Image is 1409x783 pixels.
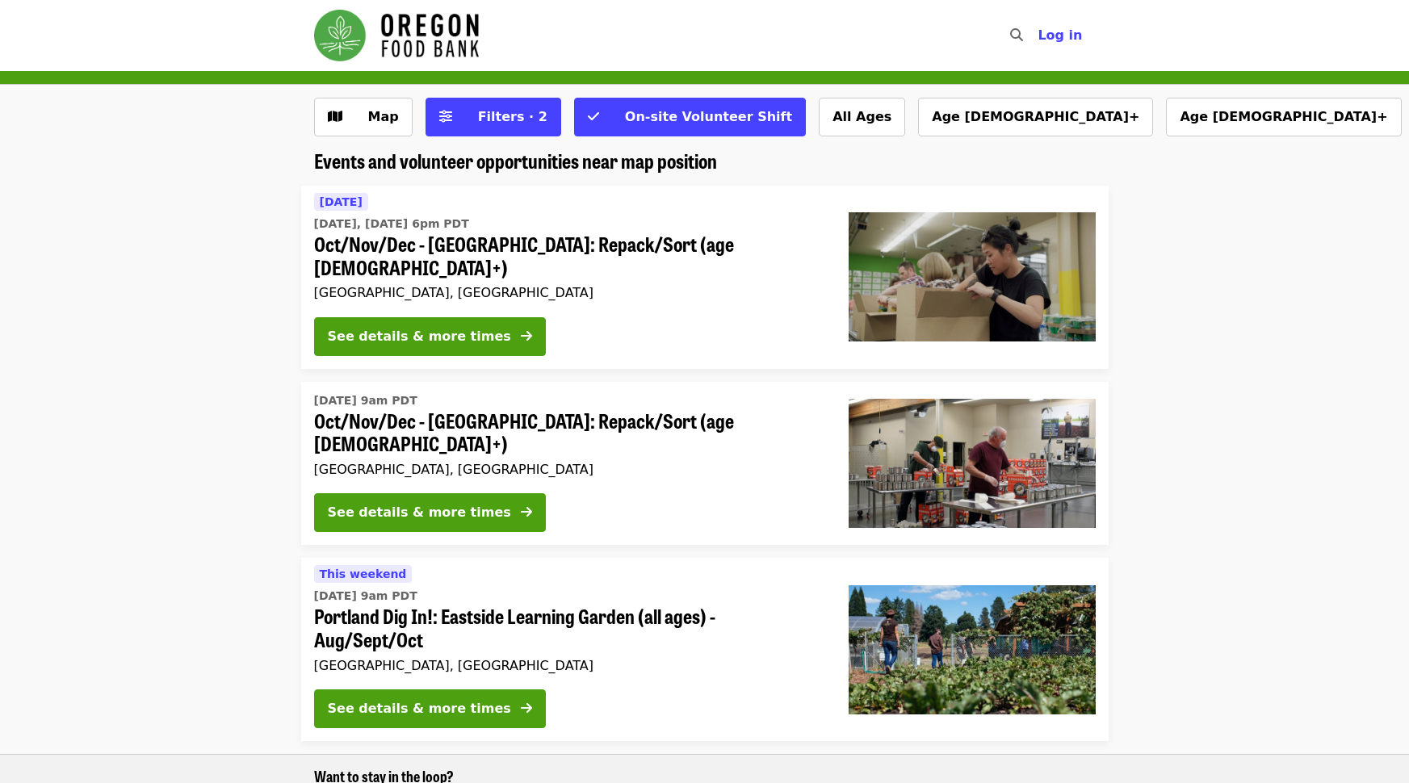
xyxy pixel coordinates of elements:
[314,588,417,605] time: [DATE] 9am PDT
[368,109,399,124] span: Map
[819,98,905,136] button: All Ages
[314,317,546,356] button: See details & more times
[301,558,1109,741] a: See details for "Portland Dig In!: Eastside Learning Garden (all ages) - Aug/Sept/Oct"
[574,98,806,136] button: On-site Volunteer Shift
[314,409,823,456] span: Oct/Nov/Dec - [GEOGRAPHIC_DATA]: Repack/Sort (age [DEMOGRAPHIC_DATA]+)
[521,701,532,716] i: arrow-right icon
[588,109,599,124] i: check icon
[301,382,1109,546] a: See details for "Oct/Nov/Dec - Portland: Repack/Sort (age 16+)"
[314,98,413,136] button: Show map view
[328,699,511,718] div: See details & more times
[918,98,1153,136] button: Age [DEMOGRAPHIC_DATA]+
[849,585,1096,714] img: Portland Dig In!: Eastside Learning Garden (all ages) - Aug/Sept/Oct organized by Oregon Food Bank
[320,567,407,580] span: This weekend
[328,109,342,124] i: map icon
[320,195,363,208] span: [DATE]
[625,109,792,124] span: On-site Volunteer Shift
[1033,16,1046,55] input: Search
[521,329,532,344] i: arrow-right icon
[849,212,1096,341] img: Oct/Nov/Dec - Portland: Repack/Sort (age 8+) organized by Oregon Food Bank
[1025,19,1095,52] button: Log in
[314,232,823,279] span: Oct/Nov/Dec - [GEOGRAPHIC_DATA]: Repack/Sort (age [DEMOGRAPHIC_DATA]+)
[328,327,511,346] div: See details & more times
[1166,98,1401,136] button: Age [DEMOGRAPHIC_DATA]+
[521,505,532,520] i: arrow-right icon
[439,109,452,124] i: sliders-h icon
[314,10,479,61] img: Oregon Food Bank - Home
[314,216,469,232] time: [DATE], [DATE] 6pm PDT
[1010,27,1023,43] i: search icon
[1038,27,1082,43] span: Log in
[314,462,823,477] div: [GEOGRAPHIC_DATA], [GEOGRAPHIC_DATA]
[314,285,823,300] div: [GEOGRAPHIC_DATA], [GEOGRAPHIC_DATA]
[426,98,561,136] button: Filters (2 selected)
[314,392,417,409] time: [DATE] 9am PDT
[314,146,717,174] span: Events and volunteer opportunities near map position
[314,689,546,728] button: See details & more times
[328,503,511,522] div: See details & more times
[849,399,1096,528] img: Oct/Nov/Dec - Portland: Repack/Sort (age 16+) organized by Oregon Food Bank
[314,658,823,673] div: [GEOGRAPHIC_DATA], [GEOGRAPHIC_DATA]
[478,109,547,124] span: Filters · 2
[314,493,546,532] button: See details & more times
[314,605,823,651] span: Portland Dig In!: Eastside Learning Garden (all ages) - Aug/Sept/Oct
[301,186,1109,369] a: See details for "Oct/Nov/Dec - Portland: Repack/Sort (age 8+)"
